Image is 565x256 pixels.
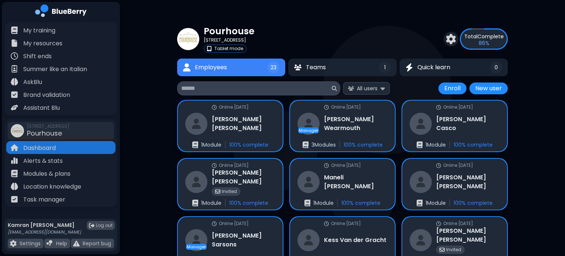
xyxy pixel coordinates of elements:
p: Online [DATE] [219,162,249,168]
img: restaurant [297,229,320,251]
span: Total [464,33,478,40]
span: Teams [306,63,326,72]
img: file icon [11,183,18,190]
p: 100 % complete [454,141,493,148]
p: Shift ends [23,52,52,61]
img: online status [324,221,329,226]
img: tablet [207,46,211,51]
img: restaurant [297,171,320,193]
h3: Maneli [PERSON_NAME] [324,173,387,191]
img: restaurant [185,113,207,135]
img: settings [446,34,456,44]
img: restaurant [410,171,432,193]
p: AskBlu [23,78,42,87]
h3: [PERSON_NAME] [PERSON_NAME] [212,115,275,133]
h3: [PERSON_NAME] [PERSON_NAME] [436,227,500,244]
img: file icon [11,78,18,85]
a: online statusOnline [DATE]restaurant[PERSON_NAME] [PERSON_NAME]enrollments1Module100% complete [177,100,283,152]
img: file icon [11,196,18,203]
img: expand [380,85,385,92]
a: online statusOnline [DATE]restaurant[PERSON_NAME] [PERSON_NAME]invitedInvitedenrollments1Module10... [177,158,283,210]
p: Dashboard [23,144,56,152]
img: company thumbnail [177,28,199,50]
img: company logo [35,4,87,20]
button: Enroll [438,83,466,94]
p: 86 % [479,40,489,46]
span: 23 [271,64,276,71]
img: file icon [11,170,18,177]
p: Invited [446,247,461,253]
img: online status [212,105,217,110]
p: 100 % complete [229,200,268,206]
a: online statusOnline [DATE]restaurant[PERSON_NAME] Cascoenrollments1Module100% complete [402,100,508,152]
a: online statusOnline [DATE]restaurantManeli [PERSON_NAME]enrollments1Module100% complete [289,158,396,210]
span: Quick learn [417,63,450,72]
span: 0 [495,64,498,71]
img: enrollments [304,200,310,206]
p: Manager [299,128,318,133]
h3: [PERSON_NAME] [PERSON_NAME] [436,173,500,191]
img: file icon [10,240,17,247]
p: Online [DATE] [331,221,361,227]
p: Online [DATE] [331,104,361,110]
img: enrollments [417,141,423,148]
img: invited [440,247,445,252]
p: 3 Module s [311,141,336,148]
img: enrollments [192,141,198,148]
img: Employees [183,63,190,72]
p: Alerts & stats [23,157,63,165]
p: Tablet mode [214,46,243,52]
p: 1 Module [201,200,221,206]
img: file icon [11,65,18,73]
p: Task manager [23,195,65,204]
img: restaurant [297,113,320,135]
p: Help [56,240,67,247]
img: invited [215,189,220,194]
span: 1 [384,64,386,71]
p: 1 Module [426,200,446,206]
img: Teams [294,64,302,70]
p: 1 Module [313,200,334,206]
p: Brand validation [23,91,70,99]
button: TeamsTeams1 [288,59,396,76]
p: Online [DATE] [219,104,249,110]
button: All users [343,82,390,94]
a: online statusOnline [DATE]restaurantManager[PERSON_NAME] Wearmouthenrollments3Modules100% complete [289,100,396,152]
img: logout [89,223,94,228]
p: Pourhouse [204,25,254,37]
img: search icon [332,86,337,91]
img: enrollments [303,141,309,148]
p: Assistant Blu [23,104,60,112]
p: 1 Module [426,141,446,148]
p: Location knowledge [23,182,81,191]
img: online status [212,221,217,226]
img: online status [436,221,441,226]
img: file icon [73,240,80,247]
p: Invited [222,189,237,194]
img: restaurant [410,229,432,251]
img: file icon [11,144,18,151]
button: EmployeesEmployees23 [177,59,285,76]
img: restaurant [185,229,207,251]
span: Pourhouse [27,129,62,138]
img: online status [324,163,329,168]
p: 100 % complete [344,141,383,148]
img: file icon [11,27,18,34]
p: Online [DATE] [443,221,473,227]
p: 1 Module [201,141,221,148]
img: online status [324,105,329,110]
p: Online [DATE] [331,162,361,168]
img: online status [436,163,441,168]
span: Log out [96,222,113,228]
p: Summer like an Italian [23,65,87,74]
img: file icon [11,157,18,164]
p: Settings [20,240,41,247]
p: My training [23,26,55,35]
button: New user [469,83,508,94]
img: file icon [11,52,18,60]
p: 100 % complete [341,200,380,206]
p: Online [DATE] [219,221,249,227]
img: All users [348,86,354,91]
h3: Kess Van der Gracht [324,236,386,245]
img: online status [212,163,217,168]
